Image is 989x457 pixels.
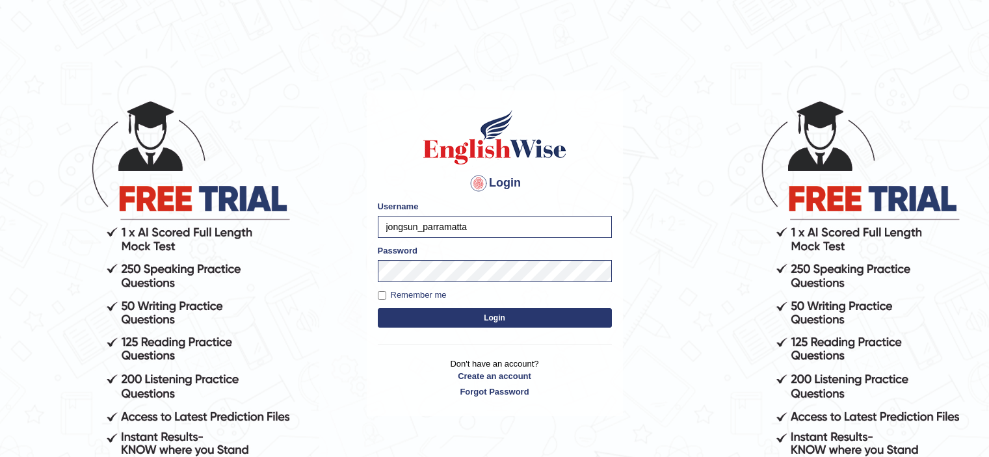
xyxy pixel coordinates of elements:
input: Remember me [378,291,386,300]
h4: Login [378,173,612,194]
label: Remember me [378,289,447,302]
img: Logo of English Wise sign in for intelligent practice with AI [421,108,569,166]
label: Username [378,200,419,213]
a: Forgot Password [378,385,612,398]
a: Create an account [378,370,612,382]
p: Don't have an account? [378,358,612,398]
label: Password [378,244,417,257]
button: Login [378,308,612,328]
